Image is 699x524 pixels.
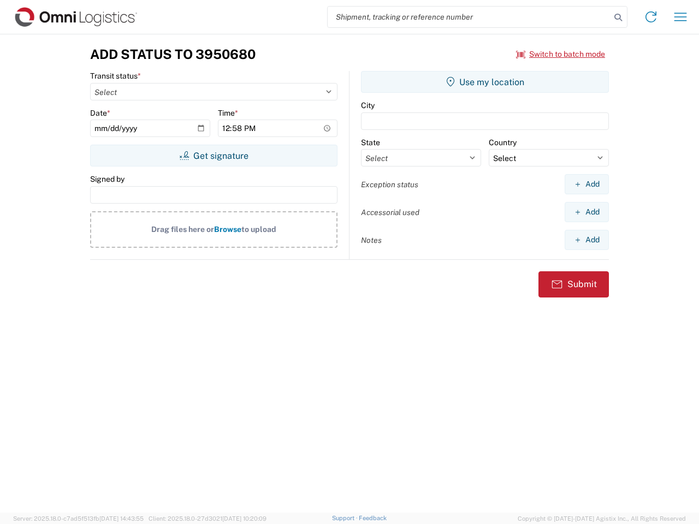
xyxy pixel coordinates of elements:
[149,515,266,522] span: Client: 2025.18.0-27d3021
[538,271,609,297] button: Submit
[90,46,256,62] h3: Add Status to 3950680
[214,225,241,234] span: Browse
[565,230,609,250] button: Add
[565,174,609,194] button: Add
[361,100,375,110] label: City
[361,180,418,189] label: Exception status
[489,138,517,147] label: Country
[328,7,611,27] input: Shipment, tracking or reference number
[151,225,214,234] span: Drag files here or
[565,202,609,222] button: Add
[90,108,110,118] label: Date
[361,71,609,93] button: Use my location
[361,138,380,147] label: State
[99,515,144,522] span: [DATE] 14:43:55
[361,235,382,245] label: Notes
[518,514,686,523] span: Copyright © [DATE]-[DATE] Agistix Inc., All Rights Reserved
[90,174,125,184] label: Signed by
[13,515,144,522] span: Server: 2025.18.0-c7ad5f513fb
[332,515,359,521] a: Support
[218,108,238,118] label: Time
[359,515,387,521] a: Feedback
[90,145,337,166] button: Get signature
[222,515,266,522] span: [DATE] 10:20:09
[90,71,141,81] label: Transit status
[516,45,605,63] button: Switch to batch mode
[361,207,419,217] label: Accessorial used
[241,225,276,234] span: to upload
